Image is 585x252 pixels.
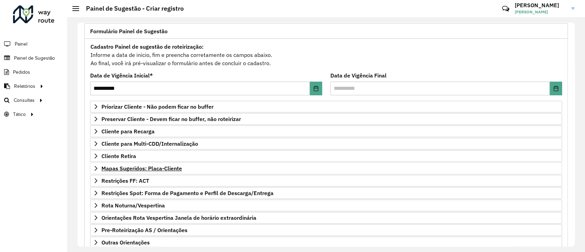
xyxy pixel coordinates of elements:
span: Painel [15,40,27,48]
span: Mapas Sugeridos: Placa-Cliente [101,166,182,171]
a: Orientações Rota Vespertina Janela de horário extraordinária [90,212,562,224]
label: Data de Vigência Final [330,71,387,80]
h3: [PERSON_NAME] [515,2,566,9]
span: [PERSON_NAME] [515,9,566,15]
span: Cliente para Multi-CDD/Internalização [101,141,198,146]
h2: Painel de Sugestão - Criar registro [79,5,184,12]
span: Formulário Painel de Sugestão [90,28,168,34]
span: Restrições FF: ACT [101,178,149,183]
a: Restrições FF: ACT [90,175,562,187]
div: Informe a data de inicio, fim e preencha corretamente os campos abaixo. Ao final, você irá pré-vi... [90,42,562,68]
a: Rota Noturna/Vespertina [90,200,562,211]
span: Preservar Cliente - Devem ficar no buffer, não roteirizar [101,116,241,122]
a: Restrições Spot: Forma de Pagamento e Perfil de Descarga/Entrega [90,187,562,199]
span: Pedidos [13,69,30,76]
a: Preservar Cliente - Devem ficar no buffer, não roteirizar [90,113,562,125]
label: Data de Vigência Inicial [90,71,153,80]
a: Pre-Roteirização AS / Orientações [90,224,562,236]
a: Cliente para Multi-CDD/Internalização [90,138,562,149]
span: Restrições Spot: Forma de Pagamento e Perfil de Descarga/Entrega [101,190,273,196]
button: Choose Date [550,82,562,95]
span: Priorizar Cliente - Não podem ficar no buffer [101,104,214,109]
span: Cliente para Recarga [101,129,155,134]
a: Mapas Sugeridos: Placa-Cliente [90,163,562,174]
a: Cliente Retira [90,150,562,162]
span: Pre-Roteirização AS / Orientações [101,227,187,233]
a: Cliente para Recarga [90,125,562,137]
span: Rota Noturna/Vespertina [101,203,165,208]
span: Relatórios [14,83,35,90]
span: Orientações Rota Vespertina Janela de horário extraordinária [101,215,256,220]
span: Tático [13,111,26,118]
span: Cliente Retira [101,153,136,159]
span: Outras Orientações [101,240,150,245]
span: Consultas [14,97,35,104]
button: Choose Date [310,82,322,95]
span: Painel de Sugestão [14,55,55,62]
a: Outras Orientações [90,237,562,248]
a: Contato Rápido [498,1,513,16]
strong: Cadastro Painel de sugestão de roteirização: [90,43,204,50]
a: Priorizar Cliente - Não podem ficar no buffer [90,101,562,112]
